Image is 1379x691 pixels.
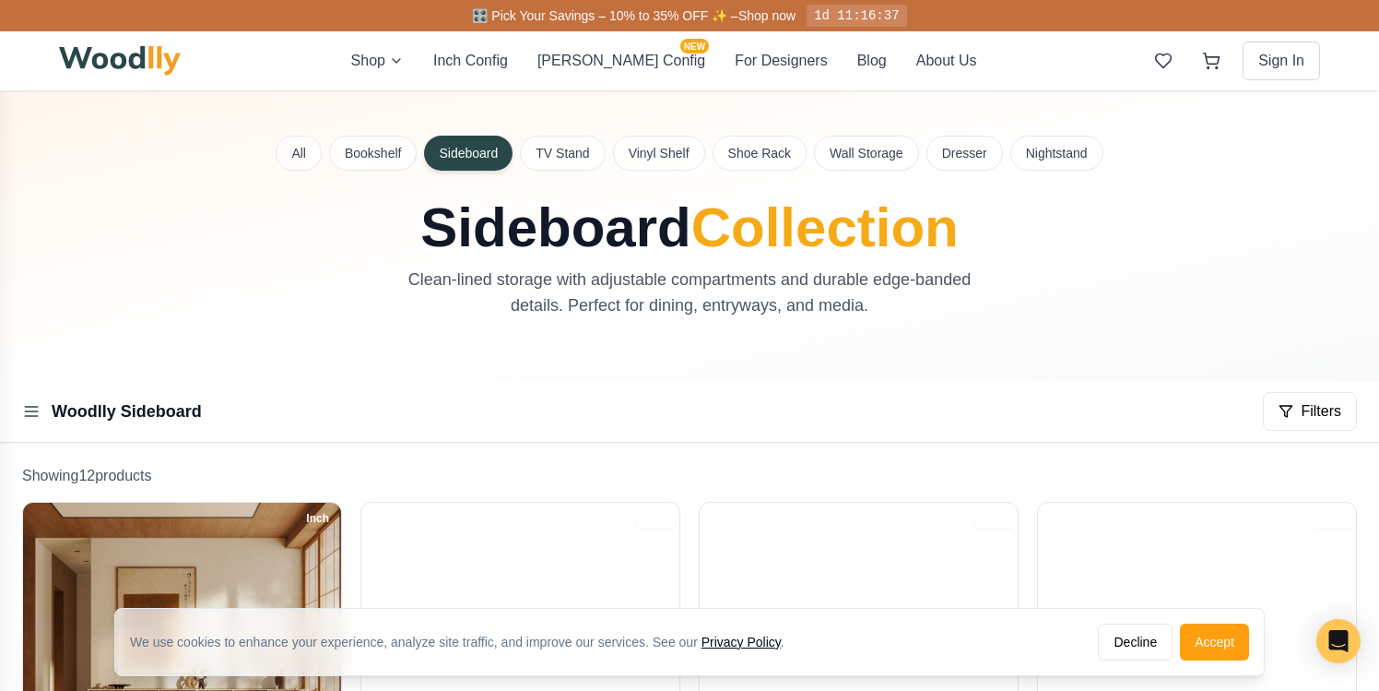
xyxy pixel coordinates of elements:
img: Woodlly [59,46,181,76]
button: Inch Config [433,50,508,72]
button: Sign In [1243,42,1320,80]
span: 🎛️ Pick Your Savings – 10% to 35% OFF ✨ – [472,8,737,23]
span: Collection [691,197,959,258]
button: For Designers [735,50,827,72]
button: All [276,136,322,171]
a: Woodlly Sideboard [52,402,202,421]
button: About Us [916,50,977,72]
button: Bookshelf [329,136,417,171]
a: Shop now [738,8,796,23]
button: Accept [1180,624,1249,661]
button: Dresser [926,136,1003,171]
p: Clean-lined storage with adjustable compartments and durable edge-banded details. Perfect for din... [380,267,999,318]
button: Nightstand [1010,136,1103,171]
div: We use cookies to enhance your experience, analyze site traffic, and improve our services. See our . [130,633,799,651]
div: Inch [974,508,1014,529]
div: Open Intercom Messenger [1316,619,1361,663]
button: Blog [857,50,887,72]
div: 1d 11:16:37 [807,5,906,27]
button: Filters [1263,392,1357,431]
button: TV Stand [520,136,605,171]
a: Privacy Policy [701,635,781,649]
div: Inch [636,508,676,529]
button: Wall Storage [814,136,919,171]
button: Sideboard [424,136,513,171]
h1: Sideboard [277,200,1102,256]
p: Showing 12 product s [22,465,1357,487]
button: Shop [351,50,404,72]
span: Filters [1301,400,1341,423]
span: NEW [680,39,709,54]
button: Vinyl Shelf [613,136,705,171]
button: Decline [1098,624,1173,661]
button: Shoe Rack [713,136,807,171]
button: [PERSON_NAME] ConfigNEW [537,50,705,72]
div: Inch [298,508,337,529]
div: Inch [1313,508,1352,529]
